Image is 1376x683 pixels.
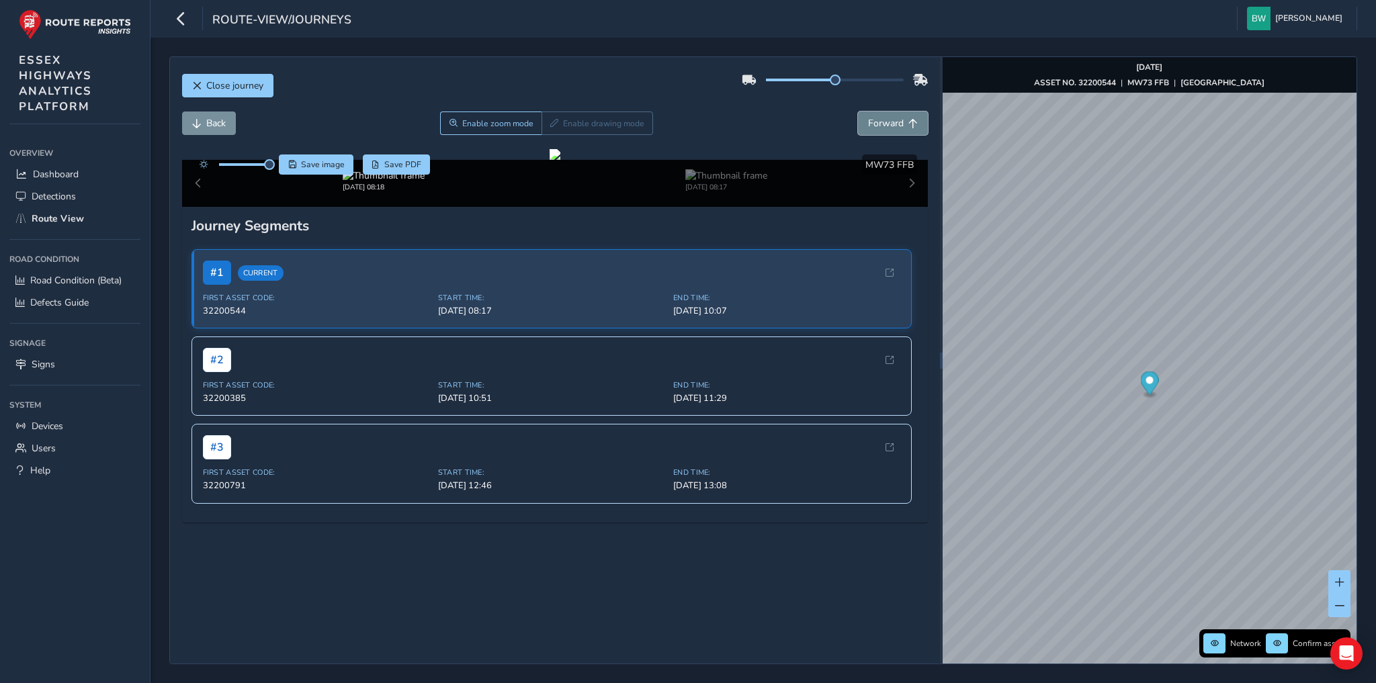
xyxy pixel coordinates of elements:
[182,74,273,97] button: Close journey
[438,480,665,492] span: [DATE] 12:46
[9,437,140,459] a: Users
[438,305,665,317] span: [DATE] 08:17
[32,442,56,455] span: Users
[438,380,665,390] span: Start Time:
[203,293,430,303] span: First Asset Code:
[30,274,122,287] span: Road Condition (Beta)
[384,159,421,170] span: Save PDF
[343,169,425,182] img: Thumbnail frame
[1034,77,1264,88] div: | |
[438,293,665,303] span: Start Time:
[238,265,284,281] span: Current
[1330,637,1363,670] div: Open Intercom Messenger
[9,333,140,353] div: Signage
[1140,371,1158,399] div: Map marker
[462,118,533,129] span: Enable zoom mode
[673,480,900,492] span: [DATE] 13:08
[685,169,767,182] img: Thumbnail frame
[9,395,140,415] div: System
[440,111,542,135] button: Zoom
[19,52,92,114] span: ESSEX HIGHWAYS ANALYTICS PLATFORM
[203,261,231,285] span: # 1
[9,249,140,269] div: Road Condition
[33,168,79,181] span: Dashboard
[32,358,55,371] span: Signs
[9,208,140,230] a: Route View
[203,467,430,477] span: First Asset Code:
[1247,7,1271,30] img: diamond-layout
[1127,77,1169,88] strong: MW73 FFB
[438,392,665,404] span: [DATE] 10:51
[1293,638,1346,649] span: Confirm assets
[1034,77,1116,88] strong: ASSET NO. 32200544
[203,348,231,372] span: # 2
[203,480,430,492] span: 32200791
[9,415,140,437] a: Devices
[343,182,425,192] div: [DATE] 08:18
[9,185,140,208] a: Detections
[9,163,140,185] a: Dashboard
[865,158,914,171] span: MW73 FFB
[203,380,430,390] span: First Asset Code:
[203,305,430,317] span: 32200544
[19,9,131,40] img: rr logo
[206,79,263,92] span: Close journey
[182,111,236,135] button: Back
[279,154,353,175] button: Save
[203,435,231,459] span: # 3
[30,296,89,309] span: Defects Guide
[9,291,140,314] a: Defects Guide
[673,380,900,390] span: End Time:
[1275,7,1342,30] span: [PERSON_NAME]
[673,293,900,303] span: End Time:
[1230,638,1261,649] span: Network
[1180,77,1264,88] strong: [GEOGRAPHIC_DATA]
[673,467,900,477] span: End Time:
[206,117,226,130] span: Back
[32,190,76,203] span: Detections
[9,143,140,163] div: Overview
[9,353,140,375] a: Signs
[301,159,345,170] span: Save image
[438,467,665,477] span: Start Time:
[868,117,904,130] span: Forward
[363,154,431,175] button: PDF
[858,111,928,135] button: Forward
[1247,7,1347,30] button: [PERSON_NAME]
[9,459,140,482] a: Help
[191,216,919,235] div: Journey Segments
[673,305,900,317] span: [DATE] 10:07
[685,182,767,192] div: [DATE] 08:17
[9,269,140,291] a: Road Condition (Beta)
[212,11,351,30] span: route-view/journeys
[1136,62,1162,73] strong: [DATE]
[203,392,430,404] span: 32200385
[32,420,63,432] span: Devices
[30,464,50,477] span: Help
[673,392,900,404] span: [DATE] 11:29
[32,212,84,225] span: Route View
